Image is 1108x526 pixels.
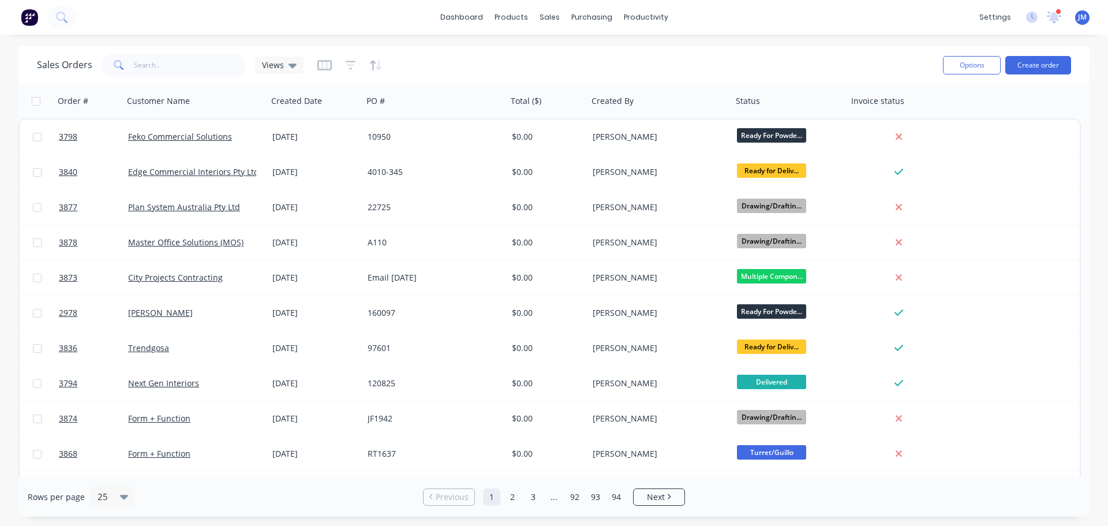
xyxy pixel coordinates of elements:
[737,234,806,248] span: Drawing/Draftin...
[59,120,128,154] a: 3798
[737,269,806,283] span: Multiple Compon...
[37,59,92,70] h1: Sales Orders
[272,307,358,319] div: [DATE]
[566,488,583,506] a: Page 92
[368,272,496,283] div: Email [DATE]
[59,260,128,295] a: 3873
[128,307,193,318] a: [PERSON_NAME]
[127,95,190,107] div: Customer Name
[593,237,721,248] div: [PERSON_NAME]
[271,95,322,107] div: Created Date
[943,56,1001,74] button: Options
[1005,56,1071,74] button: Create order
[736,95,760,107] div: Status
[512,202,580,213] div: $0.00
[593,307,721,319] div: [PERSON_NAME]
[368,413,496,424] div: JF1942
[436,491,469,503] span: Previous
[512,342,580,354] div: $0.00
[593,131,721,143] div: [PERSON_NAME]
[512,272,580,283] div: $0.00
[59,331,128,365] a: 3836
[737,375,806,389] span: Delivered
[593,202,721,213] div: [PERSON_NAME]
[593,413,721,424] div: [PERSON_NAME]
[593,166,721,178] div: [PERSON_NAME]
[59,237,77,248] span: 3878
[483,488,500,506] a: Page 1 is your current page
[59,307,77,319] span: 2978
[851,95,904,107] div: Invoice status
[592,95,634,107] div: Created By
[59,296,128,330] a: 2978
[512,307,580,319] div: $0.00
[511,95,541,107] div: Total ($)
[593,272,721,283] div: [PERSON_NAME]
[737,199,806,213] span: Drawing/Draftin...
[618,9,674,26] div: productivity
[59,166,77,178] span: 3840
[368,131,496,143] div: 10950
[1078,12,1087,23] span: JM
[59,272,77,283] span: 3873
[737,163,806,178] span: Ready for Deliv...
[608,488,625,506] a: Page 94
[59,472,128,506] a: 3869
[28,491,85,503] span: Rows per page
[593,342,721,354] div: [PERSON_NAME]
[59,190,128,225] a: 3877
[272,272,358,283] div: [DATE]
[647,491,665,503] span: Next
[128,202,240,212] a: Plan System Australia Pty Ltd
[368,237,496,248] div: A110
[737,128,806,143] span: Ready For Powde...
[128,166,259,177] a: Edge Commercial Interiors Pty Ltd
[512,131,580,143] div: $0.00
[512,378,580,389] div: $0.00
[424,491,474,503] a: Previous page
[272,413,358,424] div: [DATE]
[21,9,38,26] img: Factory
[593,378,721,389] div: [PERSON_NAME]
[737,410,806,424] span: Drawing/Draftin...
[512,166,580,178] div: $0.00
[974,9,1017,26] div: settings
[128,378,199,389] a: Next Gen Interiors
[435,9,489,26] a: dashboard
[587,488,604,506] a: Page 93
[58,95,88,107] div: Order #
[545,488,563,506] a: Jump forward
[566,9,618,26] div: purchasing
[128,272,223,283] a: City Projects Contracting
[366,95,385,107] div: PO #
[489,9,534,26] div: products
[272,342,358,354] div: [DATE]
[272,166,358,178] div: [DATE]
[59,413,77,424] span: 3874
[128,342,169,353] a: Trendgosa
[59,342,77,354] span: 3836
[59,225,128,260] a: 3878
[512,237,580,248] div: $0.00
[128,448,190,459] a: Form + Function
[737,304,806,319] span: Ready For Powde...
[368,166,496,178] div: 4010-345
[59,202,77,213] span: 3877
[512,413,580,424] div: $0.00
[737,445,806,460] span: Turret/Guillo
[59,366,128,401] a: 3794
[368,342,496,354] div: 97601
[59,448,77,460] span: 3868
[368,448,496,460] div: RT1637
[262,59,284,71] span: Views
[272,237,358,248] div: [DATE]
[128,131,232,142] a: Feko Commercial Solutions
[512,448,580,460] div: $0.00
[368,307,496,319] div: 160097
[634,491,684,503] a: Next page
[418,488,690,506] ul: Pagination
[525,488,542,506] a: Page 3
[272,378,358,389] div: [DATE]
[128,413,190,424] a: Form + Function
[737,340,806,354] span: Ready for Deliv...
